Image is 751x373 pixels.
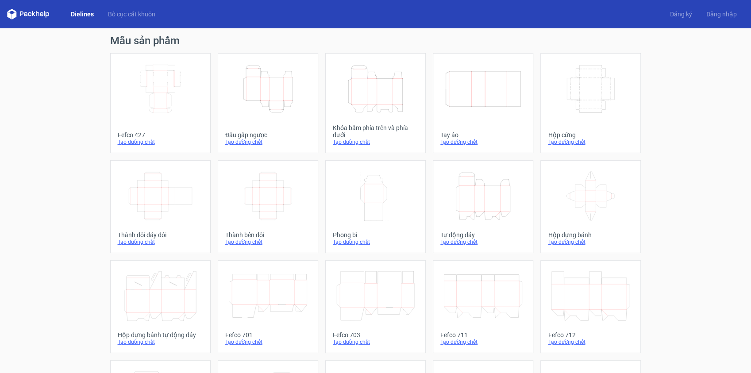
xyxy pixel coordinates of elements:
font: Tạo đường chết [333,339,370,345]
a: Fefco 703Tạo đường chết [325,260,426,353]
font: Tay áo [440,131,458,138]
a: Phong bìTạo đường chết [325,160,426,253]
a: Fefco 711Tạo đường chết [433,260,533,353]
font: Tạo đường chết [118,339,155,345]
font: Tạo đường chết [548,339,585,345]
a: Khóa bấm phía trên và phía dướiTạo đường chết [325,53,426,153]
font: Mẫu sản phẩm [110,35,180,47]
font: Tự động đáy [440,231,475,238]
font: Bố cục cắt khuôn [108,11,155,18]
font: Hộp đựng bánh [548,231,591,238]
a: Fefco 712Tạo đường chết [540,260,641,353]
a: Fefco 701Tạo đường chết [218,260,318,353]
a: Thành bên đôiTạo đường chết [218,160,318,253]
a: Dielines [64,10,101,19]
a: Fefco 427Tạo đường chết [110,53,211,153]
font: Tạo đường chết [225,339,262,345]
font: Đăng nhập [706,11,737,18]
a: Đăng nhập [699,10,744,19]
font: Phong bì [333,231,357,238]
font: Fefco 712 [548,331,575,338]
a: Hộp đựng bánhTạo đường chết [540,160,641,253]
font: Khóa bấm phía trên và phía dưới [333,124,408,138]
font: Fefco 427 [118,131,145,138]
a: Đầu gấp ngượcTạo đường chết [218,53,318,153]
font: Tạo đường chết [333,239,370,245]
a: Tay áoTạo đường chết [433,53,533,153]
font: Tạo đường chết [548,139,585,145]
font: Tạo đường chết [440,139,478,145]
font: Tạo đường chết [333,139,370,145]
a: Tự động đáyTạo đường chết [433,160,533,253]
font: Đầu gấp ngược [225,131,267,138]
font: Fefco 711 [440,331,468,338]
a: Hộp đựng bánh tự động đáyTạo đường chết [110,260,211,353]
font: Fefco 701 [225,331,253,338]
font: Hộp đựng bánh tự động đáy [118,331,196,338]
font: Fefco 703 [333,331,360,338]
font: Thành bên đôi [225,231,264,238]
a: Hộp cứngTạo đường chết [540,53,641,153]
font: Hộp cứng [548,131,575,138]
a: Bố cục cắt khuôn [101,10,162,19]
font: Tạo đường chết [440,239,478,245]
font: Tạo đường chết [440,339,478,345]
font: Tạo đường chết [118,239,155,245]
font: Tạo đường chết [225,239,262,245]
font: Dielines [71,11,94,18]
a: Đăng ký [663,10,699,19]
font: Đăng ký [670,11,692,18]
a: Thành đôi đáy đôiTạo đường chết [110,160,211,253]
font: Tạo đường chết [225,139,262,145]
font: Tạo đường chết [118,139,155,145]
font: Thành đôi đáy đôi [118,231,166,238]
font: Tạo đường chết [548,239,585,245]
